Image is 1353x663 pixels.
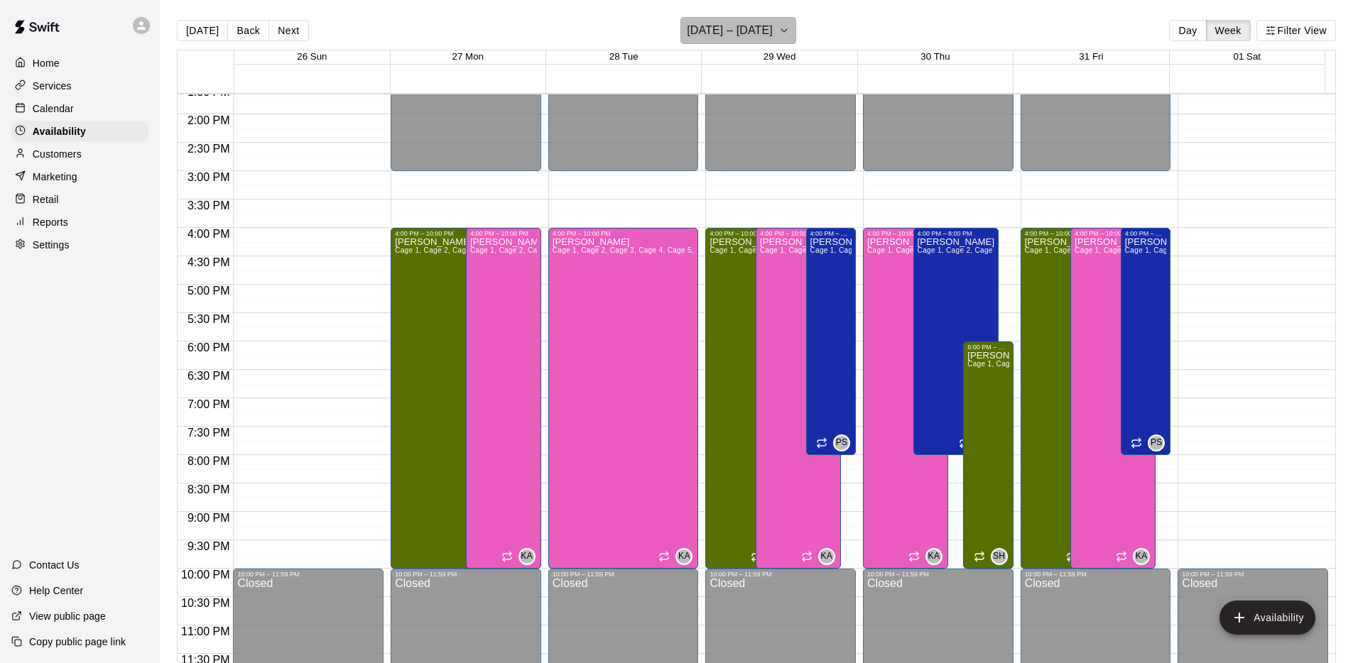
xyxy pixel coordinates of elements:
[184,114,234,126] span: 2:00 PM
[810,230,852,237] div: 4:00 PM – 8:00 PM
[1133,548,1150,565] div: Kevin Akiyama
[184,370,234,382] span: 6:30 PM
[1169,20,1206,41] button: Day
[227,20,269,41] button: Back
[1131,437,1142,449] span: Recurring availability
[1256,20,1336,41] button: Filter View
[11,53,148,74] a: Home
[501,551,513,562] span: Recurring availability
[11,75,148,97] a: Services
[184,427,234,439] span: 7:30 PM
[928,549,940,564] span: KA
[836,436,848,450] span: PS
[913,228,999,455] div: 4:00 PM – 8:00 PM: Available
[678,549,690,564] span: KA
[959,437,970,449] span: Recurring availability
[816,437,827,449] span: Recurring availability
[11,166,148,187] a: Marketing
[1070,228,1156,569] div: 4:00 PM – 10:00 PM: Available
[1182,571,1324,578] div: 10:00 PM – 11:59 PM
[974,551,985,562] span: Recurring availability
[29,583,83,598] p: Help Center
[177,20,228,41] button: [DATE]
[184,512,234,524] span: 9:00 PM
[963,341,1014,569] div: 6:00 PM – 10:00 PM: Available
[553,230,695,237] div: 4:00 PM – 10:00 PM
[184,455,234,467] span: 8:00 PM
[1066,551,1077,562] span: Recurring availability
[33,79,72,93] p: Services
[33,170,77,184] p: Marketing
[184,285,234,297] span: 5:00 PM
[680,17,796,44] button: [DATE] – [DATE]
[1021,228,1106,569] div: 4:00 PM – 10:00 PM: Available
[925,548,942,565] div: Kevin Akiyama
[11,234,148,256] a: Settings
[184,228,234,240] span: 4:00 PM
[184,398,234,410] span: 7:00 PM
[268,20,308,41] button: Next
[1148,434,1165,451] div: Phillip Seok
[11,189,148,210] a: Retail
[33,124,86,138] p: Availability
[29,635,126,649] p: Copy public page link
[710,230,786,237] div: 4:00 PM – 10:00 PM
[553,571,695,578] div: 10:00 PM – 11:59 PM
[993,549,1005,564] span: SH
[820,549,832,564] span: KA
[184,483,234,495] span: 8:30 PM
[764,51,796,62] span: 29 Wed
[918,230,994,237] div: 4:00 PM – 8:00 PM
[705,228,790,569] div: 4:00 PM – 10:00 PM: Available
[11,121,148,142] a: Availability
[184,256,234,268] span: 4:30 PM
[521,549,533,564] span: KA
[184,143,234,155] span: 2:30 PM
[184,171,234,183] span: 3:00 PM
[710,246,1286,254] span: Cage 1, Cage 2, Cage 3, Cage 4, Cage 5, Cage 6, Pitching Mound 1, Fielding Area (50x28 feet), [GE...
[184,313,234,325] span: 5:30 PM
[760,246,1337,254] span: Cage 1, Cage 2, Cage 3, Cage 4, Cage 5, Cage 6, Pitching Mound 1, Fielding Area (50x28 feet), [GE...
[11,212,148,233] div: Reports
[29,558,80,572] p: Contact Us
[470,230,537,237] div: 4:00 PM – 10:00 PM
[806,228,857,455] div: 4:00 PM – 8:00 PM: Available
[867,571,1009,578] div: 10:00 PM – 11:59 PM
[11,98,148,119] div: Calendar
[609,51,639,62] button: 28 Tue
[391,228,518,569] div: 4:00 PM – 10:00 PM: Available
[178,597,233,609] span: 10:30 PM
[920,51,950,62] button: 30 Thu
[1151,436,1163,450] span: PS
[1219,601,1315,635] button: add
[395,246,972,254] span: Cage 1, Cage 2, Cage 3, Cage 4, Cage 5, Cage 6, Pitching Mound 1, Fielding Area (50x28 feet), [GE...
[11,143,148,165] a: Customers
[991,548,1008,565] div: Shoya Hase
[395,230,514,237] div: 4:00 PM – 10:00 PM
[297,51,327,62] button: 26 Sun
[801,551,813,562] span: Recurring availability
[818,548,835,565] div: Kevin Akiyama
[1116,551,1127,562] span: Recurring availability
[1121,228,1171,455] div: 4:00 PM – 8:00 PM: Available
[466,228,541,569] div: 4:00 PM – 10:00 PM: Available
[1079,51,1103,62] button: 31 Fri
[760,230,837,237] div: 4:00 PM – 10:00 PM
[518,548,536,565] div: Kevin Akiyama
[1125,230,1167,237] div: 4:00 PM – 8:00 PM
[658,551,670,562] span: Recurring availability
[237,571,379,578] div: 10:00 PM – 11:59 PM
[452,51,484,62] button: 27 Mon
[548,228,699,569] div: 4:00 PM – 10:00 PM: Available
[470,246,1047,254] span: Cage 1, Cage 2, Cage 3, Cage 4, Cage 5, Cage 6, Pitching Mound 1, Fielding Area (50x28 feet), [GE...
